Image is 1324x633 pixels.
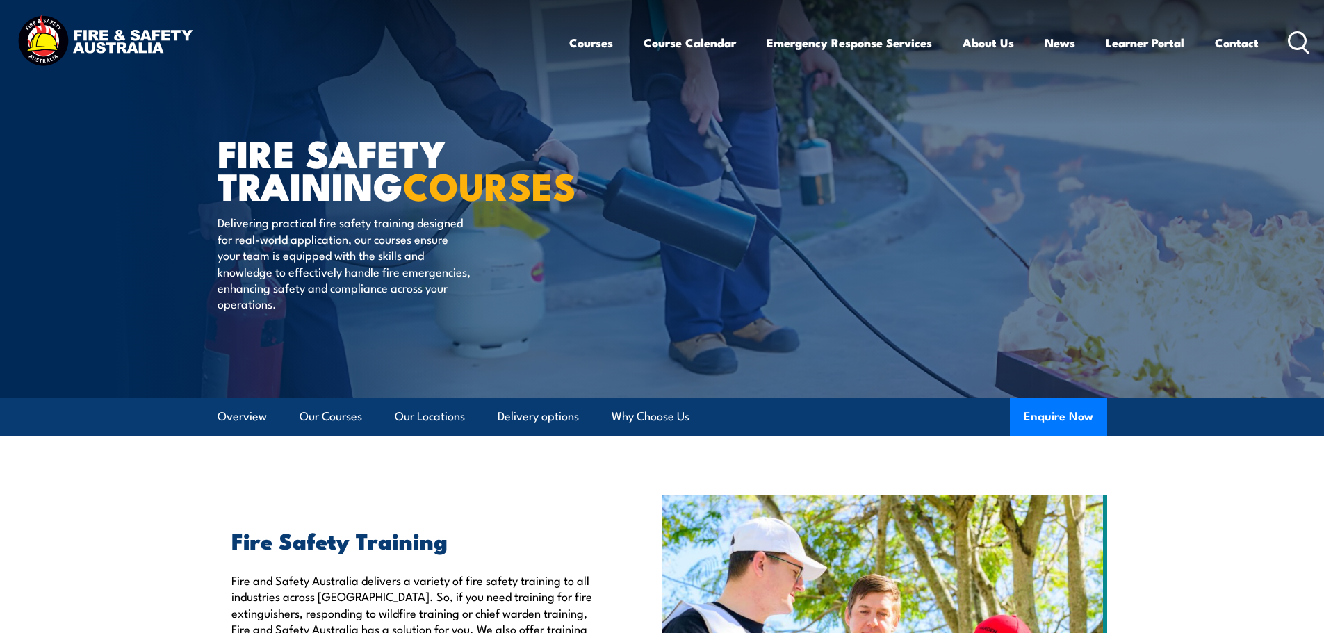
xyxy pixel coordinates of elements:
[644,24,736,61] a: Course Calendar
[1010,398,1107,436] button: Enquire Now
[569,24,613,61] a: Courses
[1045,24,1075,61] a: News
[498,398,579,435] a: Delivery options
[1215,24,1259,61] a: Contact
[218,214,471,311] p: Delivering practical fire safety training designed for real-world application, our courses ensure...
[963,24,1014,61] a: About Us
[218,136,561,201] h1: FIRE SAFETY TRAINING
[767,24,932,61] a: Emergency Response Services
[1106,24,1184,61] a: Learner Portal
[395,398,465,435] a: Our Locations
[403,156,576,213] strong: COURSES
[612,398,689,435] a: Why Choose Us
[300,398,362,435] a: Our Courses
[218,398,267,435] a: Overview
[231,530,598,550] h2: Fire Safety Training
